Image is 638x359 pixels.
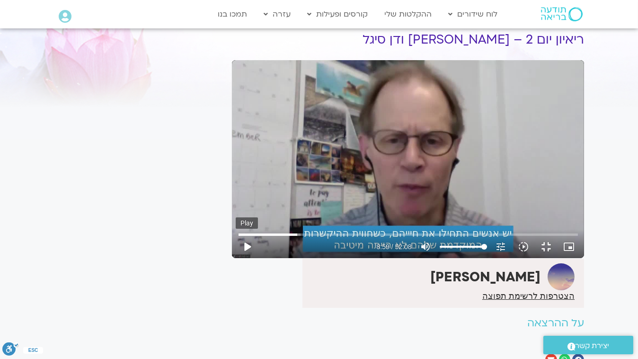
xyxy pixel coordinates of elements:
[232,317,584,329] h2: על ההרצאה
[430,268,541,286] strong: [PERSON_NAME]
[380,5,436,23] a: ההקלטות שלי
[543,336,633,354] a: יצירת קשר
[482,292,575,300] a: הצטרפות לרשימת תפוצה
[302,5,372,23] a: קורסים ופעילות
[213,5,252,23] a: תמכו בנו
[232,33,584,47] h1: ריאיון יום 2 – [PERSON_NAME] ודן סיגל
[259,5,295,23] a: עזרה
[548,263,575,290] img: טארה בראך
[576,340,610,352] span: יצירת קשר
[541,7,583,21] img: תודעה בריאה
[443,5,502,23] a: לוח שידורים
